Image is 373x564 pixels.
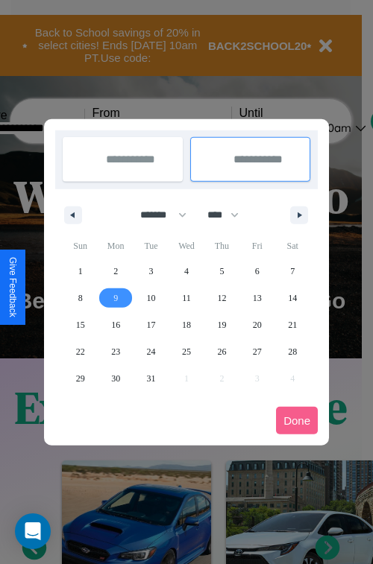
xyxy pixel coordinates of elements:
button: 6 [239,258,275,285]
span: 19 [217,311,226,338]
span: Sat [275,234,310,258]
button: 12 [204,285,239,311]
span: 4 [184,258,189,285]
span: 1 [78,258,83,285]
button: 19 [204,311,239,338]
button: 26 [204,338,239,365]
button: 24 [134,338,169,365]
button: 30 [98,365,133,392]
button: 28 [275,338,310,365]
span: 2 [113,258,118,285]
span: 14 [288,285,297,311]
span: 11 [182,285,191,311]
span: 10 [147,285,156,311]
button: Done [276,407,318,434]
span: 16 [111,311,120,338]
span: 25 [182,338,191,365]
button: 5 [204,258,239,285]
button: 4 [169,258,204,285]
button: 18 [169,311,204,338]
span: Mon [98,234,133,258]
span: 6 [255,258,260,285]
span: 22 [76,338,85,365]
span: Thu [204,234,239,258]
span: 21 [288,311,297,338]
span: 18 [182,311,191,338]
span: Tue [134,234,169,258]
button: 10 [134,285,169,311]
span: 29 [76,365,85,392]
div: Open Intercom Messenger [15,513,51,549]
button: 9 [98,285,133,311]
button: 2 [98,258,133,285]
span: 24 [147,338,156,365]
button: 17 [134,311,169,338]
span: 28 [288,338,297,365]
span: 20 [253,311,262,338]
span: 15 [76,311,85,338]
button: 23 [98,338,133,365]
button: 25 [169,338,204,365]
span: 30 [111,365,120,392]
span: 7 [290,258,295,285]
span: 31 [147,365,156,392]
button: 3 [134,258,169,285]
span: 13 [253,285,262,311]
button: 7 [275,258,310,285]
span: 3 [149,258,154,285]
button: 22 [63,338,98,365]
span: 12 [217,285,226,311]
span: 8 [78,285,83,311]
button: 1 [63,258,98,285]
span: 5 [219,258,224,285]
button: 15 [63,311,98,338]
button: 8 [63,285,98,311]
span: Wed [169,234,204,258]
button: 14 [275,285,310,311]
span: 17 [147,311,156,338]
span: Sun [63,234,98,258]
button: 29 [63,365,98,392]
div: Give Feedback [7,257,18,317]
span: 23 [111,338,120,365]
span: 27 [253,338,262,365]
button: 16 [98,311,133,338]
span: 26 [217,338,226,365]
button: 31 [134,365,169,392]
button: 21 [275,311,310,338]
span: 9 [113,285,118,311]
button: 20 [239,311,275,338]
button: 13 [239,285,275,311]
span: Fri [239,234,275,258]
button: 11 [169,285,204,311]
button: 27 [239,338,275,365]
